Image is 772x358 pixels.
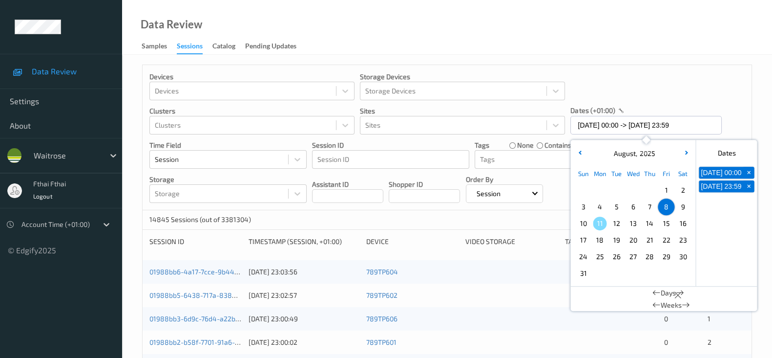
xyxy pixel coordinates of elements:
span: 2 [676,183,689,197]
div: [DATE] 23:03:56 [249,267,359,277]
div: Timestamp (Session, +01:00) [249,237,359,246]
div: Choose Friday August 08 of 2025 [658,199,674,215]
span: 31 [576,267,590,280]
a: Sessions [177,40,212,54]
a: Catalog [212,40,245,53]
div: Choose Thursday August 07 of 2025 [641,199,658,215]
p: Time Field [149,140,307,150]
span: 17 [576,233,590,247]
div: Choose Saturday August 30 of 2025 [674,248,691,265]
span: 15 [659,217,673,230]
span: Weeks [661,300,682,310]
div: Choose Monday July 28 of 2025 [591,182,608,199]
div: Choose Monday August 25 of 2025 [591,248,608,265]
a: 789TP601 [366,338,396,346]
span: 14 [643,217,656,230]
a: 789TP606 [366,314,397,323]
div: Choose Friday August 29 of 2025 [658,248,674,265]
span: 21 [643,233,656,247]
div: Sessions [177,41,203,54]
div: Choose Saturday August 09 of 2025 [674,199,691,215]
div: Choose Friday August 22 of 2025 [658,232,674,248]
div: Tue [608,165,625,182]
div: Choose Wednesday August 13 of 2025 [625,215,641,232]
button: [DATE] 00:00 [699,167,743,179]
div: Choose Monday August 04 of 2025 [591,199,608,215]
div: Choose Sunday August 03 of 2025 [575,199,591,215]
span: 2 [708,338,711,346]
button: [DATE] 23:59 [699,180,743,192]
span: 22 [659,233,673,247]
span: + [744,168,754,178]
span: 5 [609,200,623,214]
button: + [743,180,754,192]
a: 01988bb3-6d9c-76d4-a22b-7f3f7e476c13 [149,314,279,323]
div: [DATE] 23:02:57 [249,291,359,300]
span: 27 [626,250,640,264]
div: Choose Saturday September 06 of 2025 [674,265,691,282]
p: Assistant ID [312,179,383,189]
span: 1 [659,183,673,197]
p: Clusters [149,106,355,116]
a: Pending Updates [245,40,306,53]
p: Session ID [312,140,469,150]
span: 30 [676,250,689,264]
span: 10 [576,217,590,230]
div: Choose Friday September 05 of 2025 [658,265,674,282]
div: Thu [641,165,658,182]
button: + [743,167,754,179]
p: Shopper ID [389,179,460,189]
label: none [517,140,534,150]
a: Samples [142,40,177,53]
div: Choose Saturday August 23 of 2025 [674,232,691,248]
div: Sun [575,165,591,182]
div: Choose Monday August 11 of 2025 [591,215,608,232]
div: Choose Saturday August 02 of 2025 [674,182,691,199]
div: Sat [674,165,691,182]
div: Choose Monday September 01 of 2025 [591,265,608,282]
div: Dates [696,144,757,162]
div: Catalog [212,41,235,53]
div: Device [366,237,459,246]
div: Choose Sunday July 27 of 2025 [575,182,591,199]
div: Choose Sunday August 10 of 2025 [575,215,591,232]
span: 7 [643,200,656,214]
div: Wed [625,165,641,182]
div: Choose Friday August 15 of 2025 [658,215,674,232]
label: contains any [544,140,584,150]
div: Data Review [141,20,202,29]
span: 9 [676,200,689,214]
span: 2025 [637,149,655,157]
div: Choose Wednesday August 20 of 2025 [625,232,641,248]
p: dates (+01:00) [570,106,615,115]
div: Pending Updates [245,41,296,53]
span: 11 [593,217,606,230]
a: 01988bb5-6438-717a-8384-b1457cf29b4d [149,291,284,299]
span: 1 [708,314,710,323]
span: 16 [676,217,689,230]
p: Session [473,189,504,199]
a: 789TP602 [366,291,397,299]
div: Choose Thursday August 14 of 2025 [641,215,658,232]
span: 26 [609,250,623,264]
div: Choose Wednesday September 03 of 2025 [625,265,641,282]
span: 12 [609,217,623,230]
div: Choose Monday August 18 of 2025 [591,232,608,248]
span: 24 [576,250,590,264]
span: 25 [593,250,606,264]
span: 8 [659,200,673,214]
span: 23 [676,233,689,247]
div: Video Storage [465,237,558,246]
a: 01988bb2-b58f-7701-91a6-87eda7539701 [149,338,280,346]
span: Days [661,288,676,298]
div: Choose Thursday August 28 of 2025 [641,248,658,265]
span: 28 [643,250,656,264]
div: Choose Wednesday July 30 of 2025 [625,182,641,199]
span: 29 [659,250,673,264]
div: Choose Wednesday August 27 of 2025 [625,248,641,265]
div: [DATE] 23:00:49 [249,314,359,324]
div: Choose Wednesday August 06 of 2025 [625,199,641,215]
div: Tags [565,237,657,246]
div: Choose Thursday July 31 of 2025 [641,182,658,199]
p: 14845 Sessions (out of 3381304) [149,215,251,224]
